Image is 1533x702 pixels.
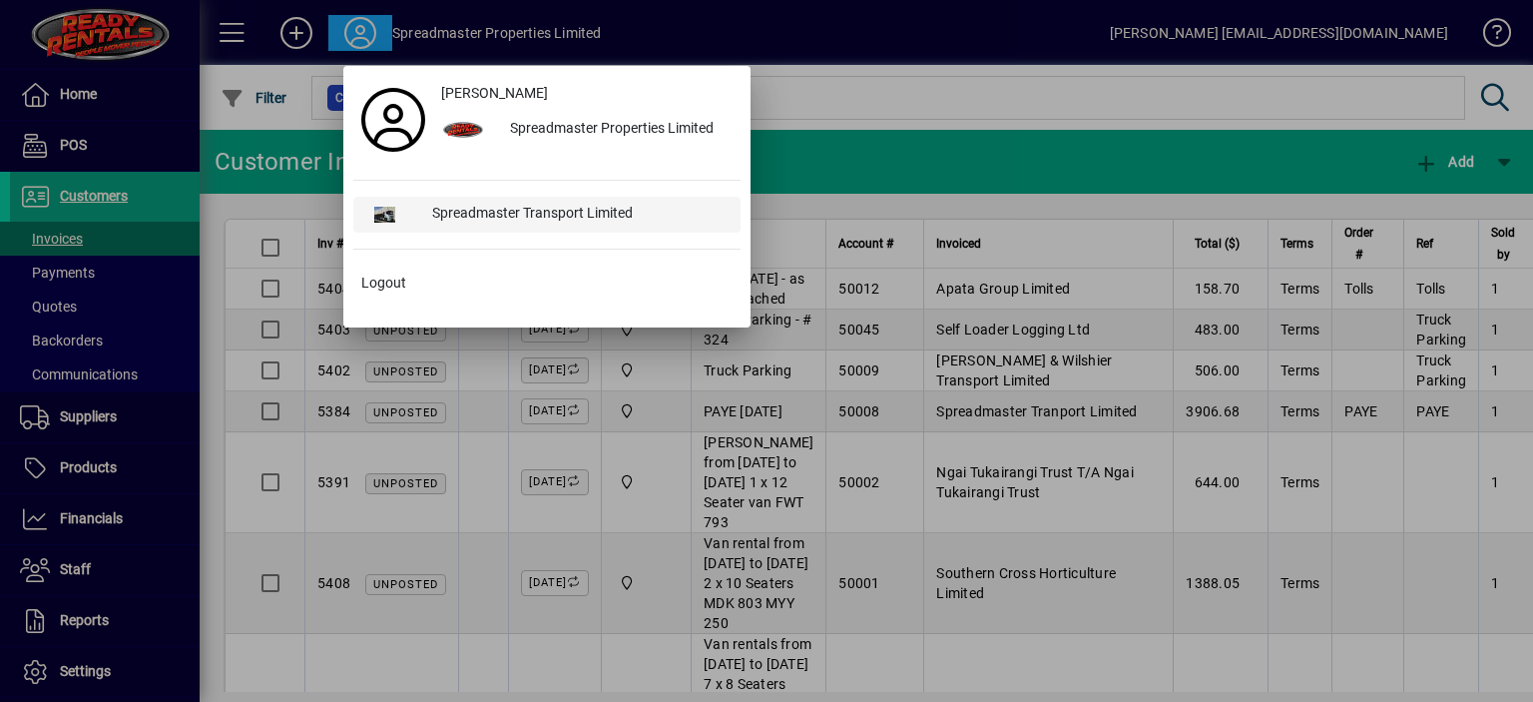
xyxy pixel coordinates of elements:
[441,83,548,104] span: [PERSON_NAME]
[494,112,741,148] div: Spreadmaster Properties Limited
[433,112,741,148] button: Spreadmaster Properties Limited
[353,197,741,233] button: Spreadmaster Transport Limited
[361,273,406,294] span: Logout
[353,102,433,138] a: Profile
[416,197,741,233] div: Spreadmaster Transport Limited
[353,266,741,302] button: Logout
[433,76,741,112] a: [PERSON_NAME]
